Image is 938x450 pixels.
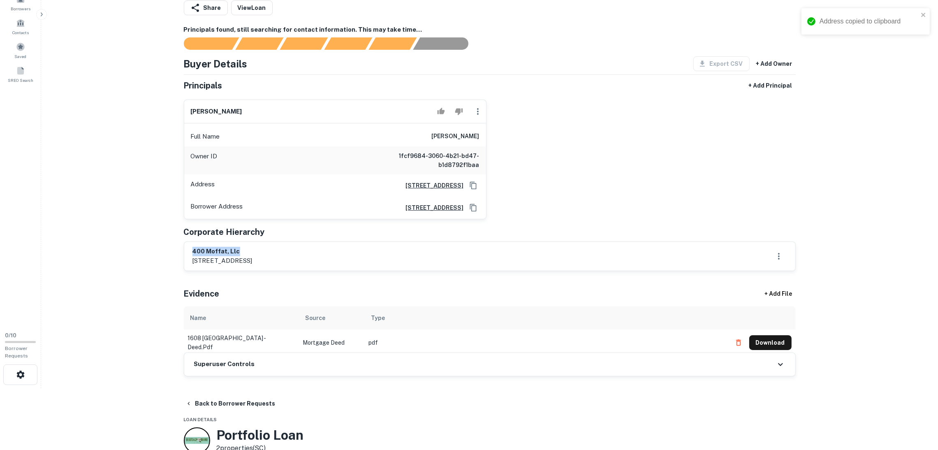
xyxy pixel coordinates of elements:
[280,37,328,50] div: Documents found, AI parsing details...
[921,12,926,19] button: close
[746,78,796,93] button: + Add Principal
[432,132,479,141] h6: [PERSON_NAME]
[191,132,220,141] p: Full Name
[467,202,479,214] button: Copy Address
[194,360,255,369] h6: Superuser Controls
[324,37,372,50] div: Principals found, AI now looking for contact information...
[184,79,222,92] h5: Principals
[184,417,217,422] span: Loan Details
[235,37,283,50] div: Your request is received and processing...
[399,181,464,190] a: [STREET_ADDRESS]
[12,29,29,36] span: Contacts
[174,37,236,50] div: Sending borrower request to AI...
[184,56,248,71] h4: Buyer Details
[467,179,479,192] button: Copy Address
[191,107,242,116] h6: [PERSON_NAME]
[368,37,417,50] div: Principals found, still searching for contact information. This may take time...
[191,179,215,192] p: Address
[2,15,39,37] a: Contacts
[753,56,796,71] button: + Add Owner
[192,247,252,256] h6: 400 moffat, llc
[8,77,33,84] span: SREO Search
[231,0,273,15] a: ViewLoan
[184,306,796,353] div: scrollable content
[182,396,279,411] button: Back to Borrower Requests
[184,288,220,300] h5: Evidence
[5,332,16,339] span: 0 / 10
[11,5,30,12] span: Borrowers
[2,63,39,85] a: SREO Search
[184,25,796,35] h6: Principals found, still searching for contact information. This may take time...
[434,103,448,120] button: Accept
[897,384,938,424] iframe: Chat Widget
[191,151,218,169] p: Owner ID
[749,335,792,350] button: Download
[184,329,299,356] td: 1608 [GEOGRAPHIC_DATA] - deed.pdf
[371,313,385,323] div: Type
[15,53,27,60] span: Saved
[184,226,265,238] h5: Corporate Hierarchy
[731,336,746,349] button: Delete file
[365,329,727,356] td: pdf
[217,427,304,443] h3: Portfolio Loan
[306,313,326,323] div: Source
[381,151,479,169] h6: 1fcf9684-3060-4b21-bd47-b1d8792f1baa
[192,256,252,266] p: [STREET_ADDRESS]
[5,346,28,359] span: Borrower Requests
[2,39,39,61] a: Saved
[452,103,466,120] button: Reject
[299,306,365,329] th: Source
[190,313,206,323] div: Name
[820,16,918,26] div: Address copied to clipboard
[184,0,228,15] button: Share
[413,37,478,50] div: AI fulfillment process complete.
[299,329,365,356] td: Mortgage Deed
[365,306,727,329] th: Type
[750,287,807,302] div: + Add File
[191,202,243,214] p: Borrower Address
[399,203,464,212] a: [STREET_ADDRESS]
[184,306,299,329] th: Name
